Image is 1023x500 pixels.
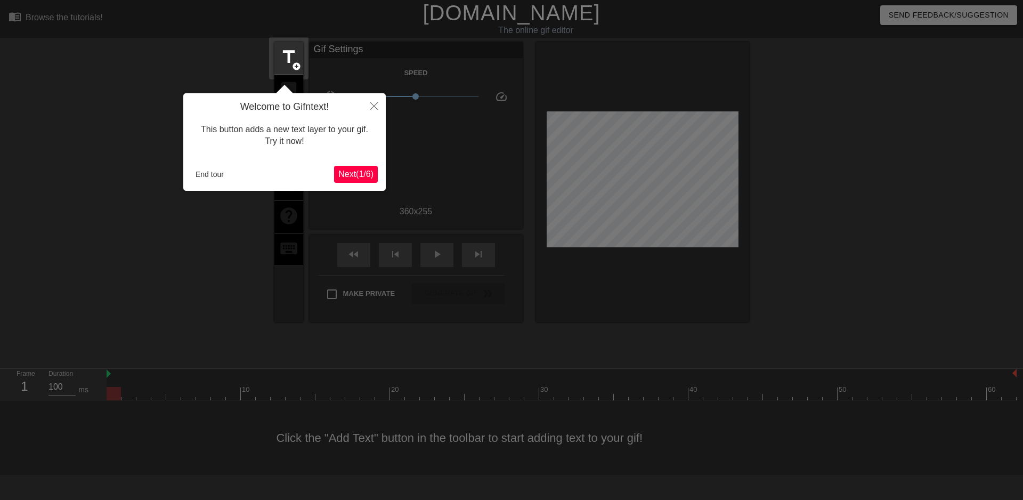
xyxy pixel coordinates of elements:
button: Next [334,166,378,183]
span: Next ( 1 / 6 ) [338,170,374,179]
button: End tour [191,166,228,182]
div: This button adds a new text layer to your gif. Try it now! [191,113,378,158]
h4: Welcome to Gifntext! [191,101,378,113]
button: Close [362,93,386,118]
